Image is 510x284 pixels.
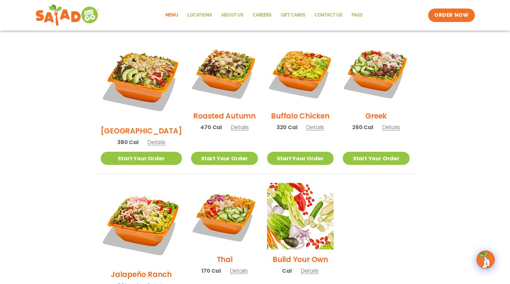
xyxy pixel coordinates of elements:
[101,183,182,264] img: Product photo for Jalapeño Ranch Salad
[35,3,100,27] img: new-SAG-logo-768×292
[434,12,468,19] span: ORDER NOW
[183,8,217,22] a: Locations
[161,8,183,22] a: Menu
[201,267,221,275] span: 170 Cal
[111,269,172,280] h2: Jalapeño Ranch
[273,254,328,265] h2: Build Your Own
[306,123,324,131] span: Details
[347,8,367,22] a: FAQs
[301,267,319,275] span: Details
[282,267,291,275] span: Cal
[101,39,182,121] img: Product photo for BBQ Ranch Salad
[343,152,409,165] a: Start Your Order
[267,39,334,106] img: Product photo for Buffalo Chicken Salad
[200,123,222,131] span: 470 Cal
[117,138,139,146] span: 380 Cal
[101,152,182,165] a: Start Your Order
[276,8,310,22] a: GIFT CARDS
[191,152,258,165] a: Start Your Order
[161,8,367,22] nav: Menu
[191,39,258,106] img: Product photo for Roasted Autumn Salad
[191,183,258,249] img: Product photo for Thai Salad
[310,8,347,22] a: Contact Us
[230,267,248,275] span: Details
[193,111,256,121] h2: Roasted Autumn
[428,9,475,22] a: ORDER NOW
[343,39,409,106] img: Product photo for Greek Salad
[217,8,248,22] a: About Us
[147,138,165,146] span: Details
[101,126,182,136] h2: [GEOGRAPHIC_DATA]
[277,123,298,131] span: 320 Cal
[365,111,387,121] h2: Greek
[267,152,334,165] a: Start Your Order
[248,8,276,22] a: Careers
[267,183,334,249] img: Product photo for Build Your Own
[352,123,373,131] span: 260 Cal
[271,111,329,121] h2: Buffalo Chicken
[382,123,400,131] span: Details
[231,123,249,131] span: Details
[217,254,233,265] h2: Thai
[477,251,494,268] img: wpChatIcon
